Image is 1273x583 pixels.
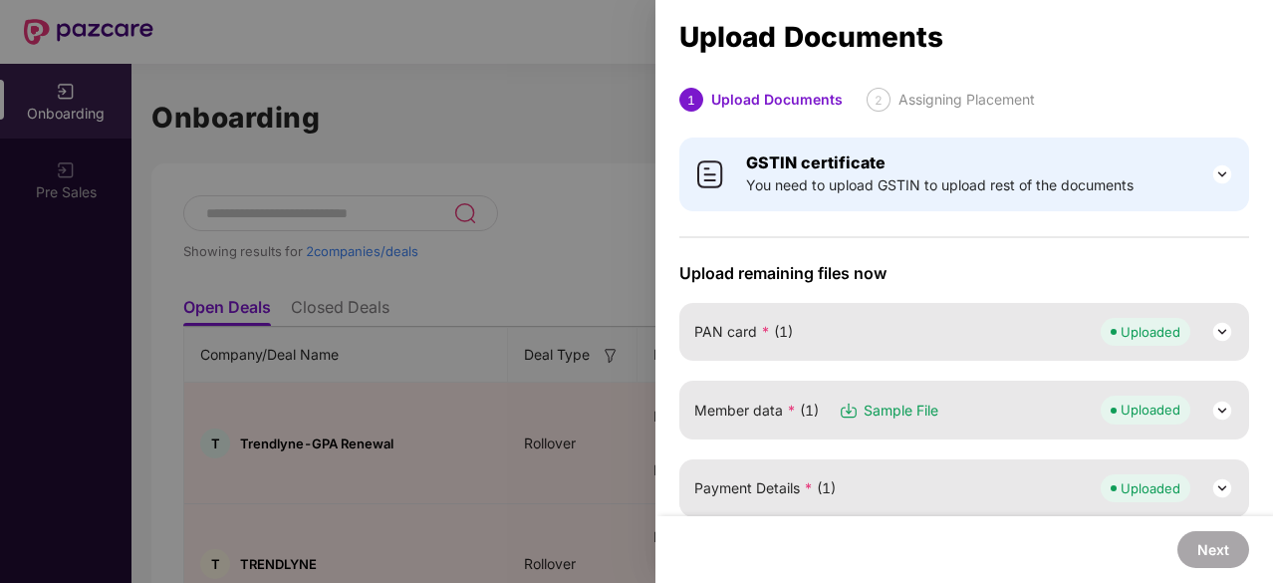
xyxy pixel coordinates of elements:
div: Uploaded [1121,400,1180,420]
span: Upload remaining files now [679,263,1249,283]
img: svg+xml;base64,PHN2ZyB3aWR0aD0iMjQiIGhlaWdodD0iMjQiIHZpZXdCb3g9IjAgMCAyNCAyNCIgZmlsbD0ibm9uZSIgeG... [1210,476,1234,500]
div: Assigning Placement [898,88,1035,112]
button: Next [1177,531,1249,568]
span: You need to upload GSTIN to upload rest of the documents [746,174,1134,196]
div: Uploaded [1121,478,1180,498]
img: svg+xml;base64,PHN2ZyB3aWR0aD0iMjQiIGhlaWdodD0iMjQiIHZpZXdCb3g9IjAgMCAyNCAyNCIgZmlsbD0ibm9uZSIgeG... [1210,162,1234,186]
img: svg+xml;base64,PHN2ZyB4bWxucz0iaHR0cDovL3d3dy53My5vcmcvMjAwMC9zdmciIHdpZHRoPSI0MCIgaGVpZ2h0PSI0MC... [694,158,726,190]
span: Payment Details (1) [694,477,836,499]
span: 2 [875,93,883,108]
div: Upload Documents [679,26,1249,48]
b: GSTIN certificate [746,152,886,172]
span: 1 [687,93,695,108]
img: svg+xml;base64,PHN2ZyB3aWR0aD0iMjQiIGhlaWdodD0iMjQiIHZpZXdCb3g9IjAgMCAyNCAyNCIgZmlsbD0ibm9uZSIgeG... [1210,320,1234,344]
img: svg+xml;base64,PHN2ZyB3aWR0aD0iMTYiIGhlaWdodD0iMTciIHZpZXdCb3g9IjAgMCAxNiAxNyIgZmlsbD0ibm9uZSIgeG... [839,401,859,421]
img: svg+xml;base64,PHN2ZyB3aWR0aD0iMjQiIGhlaWdodD0iMjQiIHZpZXdCb3g9IjAgMCAyNCAyNCIgZmlsbD0ibm9uZSIgeG... [1210,399,1234,423]
div: Upload Documents [711,88,843,112]
div: Uploaded [1121,322,1180,342]
span: Member data (1) [694,400,819,422]
span: Sample File [864,400,938,422]
span: PAN card (1) [694,321,793,343]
